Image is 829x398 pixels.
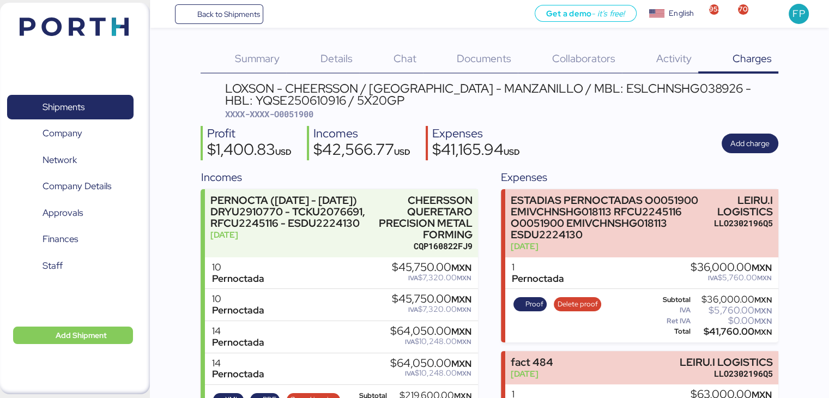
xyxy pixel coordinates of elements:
div: $45,750.00 [392,293,471,305]
div: LOXSON - CHEERSSON / [GEOGRAPHIC_DATA] - MANZANILLO / MBL: ESLCHNSHG038926 - HBL: YQSE250610916 /... [225,82,778,107]
span: MXN [451,325,471,337]
span: MXN [451,358,471,370]
div: $5,760.00 [693,306,772,315]
div: Pernoctada [211,305,264,316]
div: ESTADIAS PERNOCTADAS O0051900 EMIVCHNSHG018113 RFCU2245116 O0051900 EMIVCHNSHG018113 ESDU2224130 [511,195,709,241]
span: MXN [457,305,471,314]
div: LEIRU.I LOGISTICS [714,195,773,218]
div: Pernoctada [211,369,264,380]
div: English [669,8,694,19]
div: 14 [211,325,264,337]
span: IVA [408,305,418,314]
div: Pernoctada [512,273,564,285]
button: Menu [156,5,175,23]
button: Add charge [722,134,778,153]
div: $7,320.00 [392,305,471,313]
span: MXN [754,316,772,326]
div: [DATE] [511,368,553,379]
span: MXN [457,274,471,282]
div: Incomes [313,126,410,142]
span: USD [394,147,410,157]
span: Back to Shipments [197,8,259,21]
span: Finances [43,231,78,247]
a: Back to Shipments [175,4,264,24]
span: Staff [43,258,63,274]
span: IVA [405,369,415,378]
a: Approvals [7,201,134,226]
button: Add Shipment [13,327,133,344]
div: $41,165.94 [432,142,520,160]
div: $42,566.77 [313,142,410,160]
span: Company [43,125,82,141]
span: FP [792,7,804,21]
div: [DATE] [511,240,709,252]
div: $45,750.00 [392,262,471,274]
div: Expenses [501,169,778,185]
span: IVA [405,337,415,346]
span: MXN [754,306,772,316]
div: Incomes [201,169,477,185]
a: Company Details [7,174,134,199]
div: $5,760.00 [691,274,772,282]
span: Details [320,51,353,65]
span: MXN [457,337,471,346]
span: Add charge [730,137,770,150]
span: MXN [752,262,772,274]
span: MXN [457,369,471,378]
div: fact 484 [511,357,553,368]
div: LLO2302196Q5 [714,218,773,229]
button: Proof [513,297,547,311]
span: MXN [451,293,471,305]
a: Network [7,148,134,173]
span: USD [504,147,520,157]
div: $0.00 [693,317,772,325]
div: $10,248.00 [390,369,471,377]
span: MXN [757,274,772,282]
div: Pernoctada [211,337,264,348]
span: Add Shipment [56,329,107,342]
div: $41,760.00 [693,328,772,336]
span: Shipments [43,99,84,115]
span: IVA [408,274,418,282]
a: Finances [7,227,134,252]
div: Subtotal [654,296,691,304]
div: 10 [211,293,264,305]
div: Expenses [432,126,520,142]
div: LEIRU.I LOGISTICS [680,357,773,368]
div: $1,400.83 [207,142,292,160]
span: Collaborators [552,51,615,65]
span: Proof [525,298,543,310]
span: Chat [393,51,416,65]
span: MXN [754,327,772,337]
span: USD [275,147,292,157]
div: $7,320.00 [392,274,471,282]
a: Company [7,121,134,146]
div: $10,248.00 [390,337,471,346]
div: $64,050.00 [390,325,471,337]
button: Delete proof [554,297,601,311]
span: MXN [451,262,471,274]
div: 10 [211,262,264,273]
div: Total [654,328,691,335]
div: 14 [211,358,264,369]
div: LLO2302196Q5 [680,368,773,379]
span: XXXX-XXXX-O0051900 [225,108,313,119]
span: Company Details [43,178,111,194]
div: IVA [654,306,691,314]
div: CHEERSSON QUERETARO PRECISION METAL FORMING [375,195,473,241]
div: CQP160822FJ9 [375,240,473,252]
span: MXN [754,295,772,305]
div: [DATE] [210,229,370,240]
div: Pernoctada [211,273,264,285]
div: $36,000.00 [693,296,772,304]
div: 1 [512,262,564,273]
span: Network [43,152,77,168]
div: $36,000.00 [691,262,772,274]
span: Activity [656,51,692,65]
div: Ret IVA [654,317,691,325]
span: Delete proof [558,298,598,310]
div: Profit [207,126,292,142]
span: Approvals [43,205,83,221]
span: IVA [708,274,718,282]
a: Staff [7,254,134,279]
